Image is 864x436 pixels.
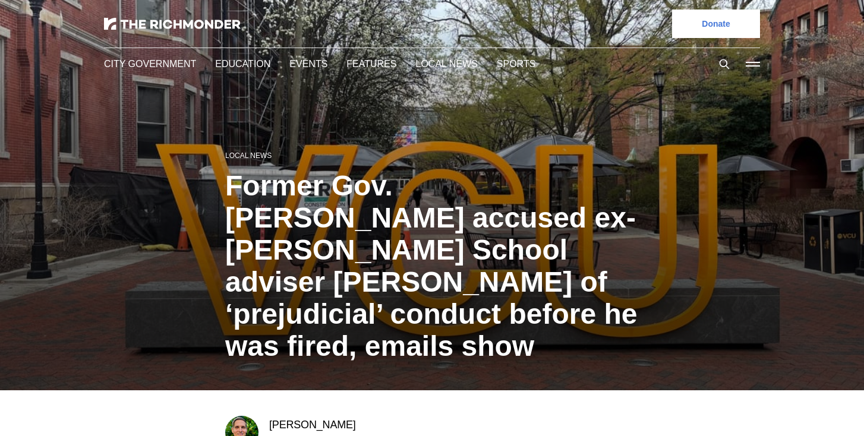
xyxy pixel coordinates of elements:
a: Sports [484,57,520,71]
a: Local News [225,150,269,160]
a: City Government [104,57,193,71]
a: Events [286,57,321,71]
a: Local News [406,57,465,71]
a: Education [212,57,267,71]
button: Search this site [715,55,733,73]
h1: Former Gov. [PERSON_NAME] accused ex-[PERSON_NAME] School adviser [PERSON_NAME] of ‘prejudicial’ ... [225,170,639,362]
img: The Richmonder [104,18,241,30]
a: Donate [672,10,760,38]
a: Features [340,57,387,71]
a: [PERSON_NAME] [269,418,357,432]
